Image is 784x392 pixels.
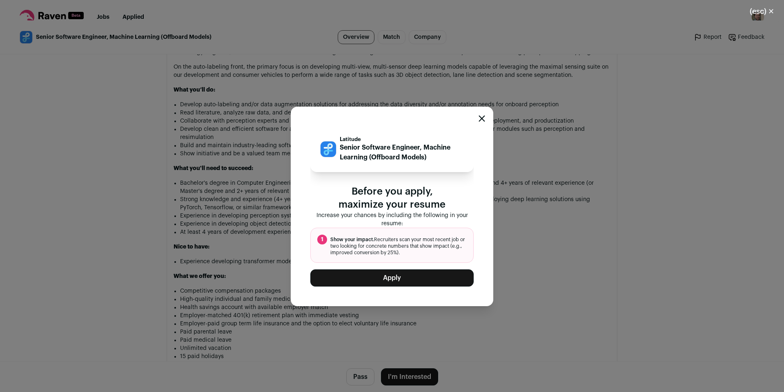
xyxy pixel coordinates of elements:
[310,211,474,228] p: Increase your chances by including the following in your resume:
[340,143,464,162] p: Senior Software Engineer, Machine Learning (Offboard Models)
[317,235,327,244] span: 1
[321,141,336,157] img: 01af90d78f032f0e5d5fa901868e005542723043fd608b5e0c4fb4f809ff3ed4
[330,237,374,242] span: Show your impact.
[310,185,474,211] p: Before you apply, maximize your resume
[740,2,784,20] button: Close modal
[310,269,474,287] button: Apply
[330,236,467,256] span: Recruiters scan your most recent job or two looking for concrete numbers that show impact (e.g., ...
[479,115,485,122] button: Close modal
[340,136,464,143] p: Latitude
